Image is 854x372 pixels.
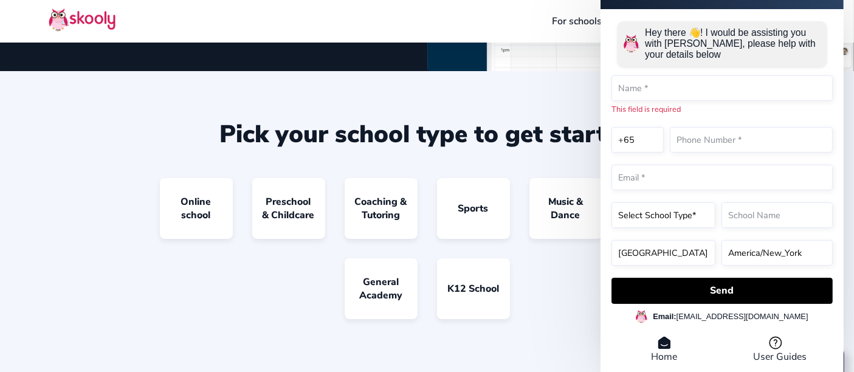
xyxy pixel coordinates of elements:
[49,8,115,32] img: Skooly
[437,258,510,319] a: K12 School
[49,120,805,149] div: Pick your school type to get started
[529,178,602,239] a: Music & Dance
[544,12,610,31] a: For schools
[437,178,510,239] a: Sports
[345,258,418,319] a: General Academy
[252,178,325,239] a: Preschool & Childcare
[160,178,233,239] a: Online school
[345,178,418,239] a: Coaching & Tutoring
